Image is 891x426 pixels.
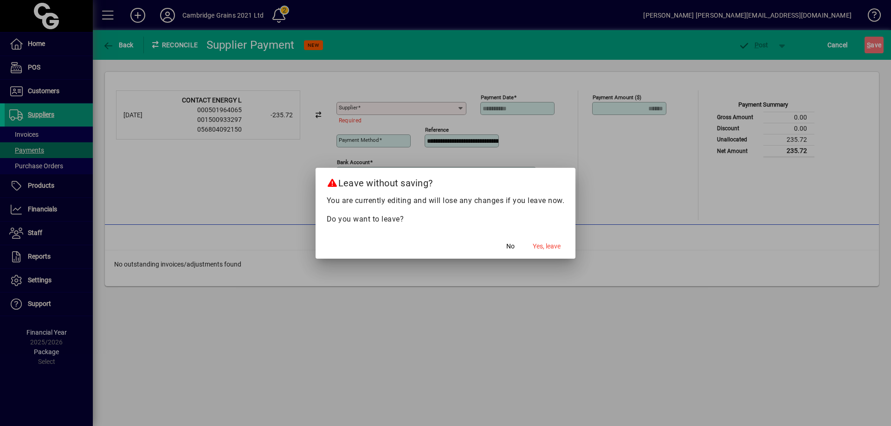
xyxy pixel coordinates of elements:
button: Yes, leave [529,238,564,255]
h2: Leave without saving? [316,168,576,195]
p: You are currently editing and will lose any changes if you leave now. [327,195,565,206]
span: No [506,242,515,251]
p: Do you want to leave? [327,214,565,225]
span: Yes, leave [533,242,561,251]
button: No [496,238,525,255]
